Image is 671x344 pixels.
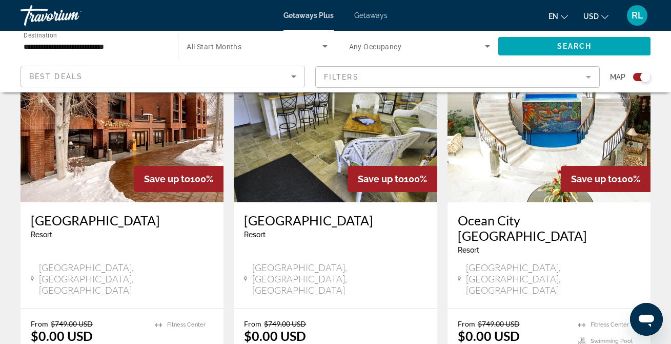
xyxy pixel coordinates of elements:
span: $749.00 USD [478,319,520,328]
span: RL [632,10,643,21]
span: Best Deals [29,72,83,81]
span: Save up to [358,174,404,184]
span: Fitness Center [591,321,629,328]
img: 1035O01X.jpg [234,38,437,202]
span: en [548,12,558,21]
a: Getaways Plus [283,11,334,20]
div: 100% [561,166,650,192]
iframe: Button to launch messaging window [630,303,663,336]
a: Getaways [354,11,388,20]
span: Save up to [571,174,617,184]
span: Search [557,42,592,50]
a: Ocean City [GEOGRAPHIC_DATA] [458,213,640,243]
span: From [458,319,475,328]
span: Resort [31,231,52,239]
span: [GEOGRAPHIC_DATA], [GEOGRAPHIC_DATA], [GEOGRAPHIC_DATA] [466,262,640,296]
p: $0.00 USD [244,328,306,343]
span: From [244,319,261,328]
span: Resort [458,246,479,254]
button: Change language [548,9,568,24]
span: [GEOGRAPHIC_DATA], [GEOGRAPHIC_DATA], [GEOGRAPHIC_DATA] [252,262,426,296]
span: Any Occupancy [349,43,402,51]
span: Destination [24,31,57,39]
span: Resort [244,231,266,239]
a: Travorium [21,2,123,29]
img: 2477E01L.jpg [21,38,223,202]
span: Fitness Center [167,321,206,328]
span: USD [583,12,599,21]
span: All Start Months [187,43,241,51]
button: User Menu [624,5,650,26]
span: Map [610,70,625,84]
button: Filter [315,66,600,88]
mat-select: Sort by [29,70,296,83]
span: $749.00 USD [51,319,93,328]
span: From [31,319,48,328]
span: [GEOGRAPHIC_DATA], [GEOGRAPHIC_DATA], [GEOGRAPHIC_DATA] [39,262,213,296]
p: $0.00 USD [458,328,520,343]
button: Search [498,37,650,55]
a: [GEOGRAPHIC_DATA] [244,213,426,228]
span: $749.00 USD [264,319,306,328]
div: 100% [134,166,223,192]
p: $0.00 USD [31,328,93,343]
span: Save up to [144,174,190,184]
a: [GEOGRAPHIC_DATA] [31,213,213,228]
img: 5313O01X.jpg [448,38,650,202]
div: 100% [348,166,437,192]
button: Change currency [583,9,608,24]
